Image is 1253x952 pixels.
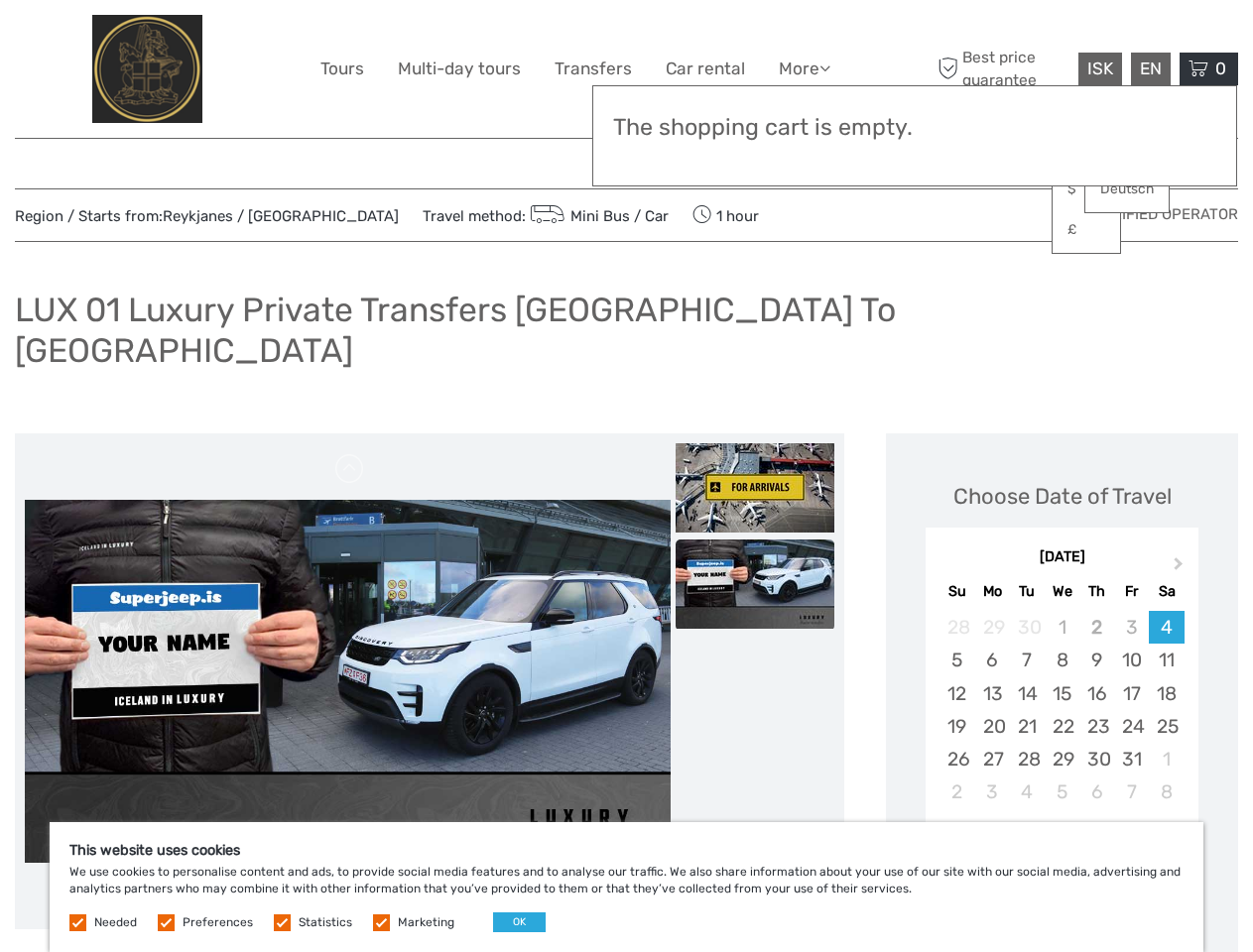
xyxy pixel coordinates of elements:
label: Marketing [398,914,454,931]
img: City Center Hotel [92,15,202,123]
div: Choose Thursday, October 23rd, 2025 [1079,710,1114,743]
span: ISK [1087,59,1113,78]
div: Choose Monday, October 27th, 2025 [975,743,1010,775]
a: £ [1053,212,1120,248]
div: Choose Monday, October 13th, 2025 [975,677,1010,710]
button: Next Month [1165,552,1196,584]
img: 16fb447c7d50440eaa484c9a0dbf045b_slider_thumbnail.jpeg [676,539,834,629]
div: We [1045,578,1079,605]
div: Choose Sunday, October 12th, 2025 [940,677,974,710]
div: Choose Thursday, October 30th, 2025 [1079,743,1114,775]
div: Su [940,578,974,605]
div: Choose Tuesday, November 4th, 2025 [1010,775,1045,808]
div: Choose Saturday, November 8th, 2025 [1149,775,1184,808]
span: Best price guarantee [933,47,1073,90]
div: Choose Wednesday, November 5th, 2025 [1045,775,1079,808]
div: Choose Tuesday, October 21st, 2025 [1010,710,1045,743]
p: We're away right now. Please check back later! [28,35,224,51]
label: Statistics [299,914,352,931]
div: Choose Monday, October 6th, 2025 [975,644,1010,676]
div: Choose Sunday, November 2nd, 2025 [940,775,974,808]
div: Choose Tuesday, October 28th, 2025 [1010,743,1045,775]
div: Not available Thursday, October 2nd, 2025 [1079,611,1114,644]
div: Choose Wednesday, October 15th, 2025 [1045,677,1079,710]
span: Travel method: [423,201,669,229]
div: Choose Tuesday, October 7th, 2025 [1010,644,1045,676]
div: Choose Thursday, November 6th, 2025 [1079,775,1114,808]
a: Transfers [555,55,632,83]
div: Choose Wednesday, October 8th, 2025 [1045,644,1079,676]
span: Region / Starts from: [15,206,399,227]
h3: The shopping cart is empty. [613,114,1216,142]
div: Choose Saturday, October 25th, 2025 [1149,710,1184,743]
div: Choose Wednesday, October 29th, 2025 [1045,743,1079,775]
div: Choose Saturday, October 11th, 2025 [1149,644,1184,676]
div: Choose Saturday, November 1st, 2025 [1149,743,1184,775]
span: 1 hour [692,201,759,229]
div: Not available Tuesday, September 30th, 2025 [1010,611,1045,644]
div: Choose Sunday, October 5th, 2025 [940,644,974,676]
div: Choose Saturday, October 4th, 2025 [1149,611,1184,644]
label: Needed [94,914,137,931]
div: Mo [975,578,1010,605]
div: Choose Sunday, October 19th, 2025 [940,710,974,743]
div: Choose Thursday, October 9th, 2025 [1079,644,1114,676]
label: Preferences [183,914,253,931]
div: Choose Date of Travel [953,481,1172,512]
div: Choose Saturday, October 18th, 2025 [1149,677,1184,710]
div: Choose Friday, October 24th, 2025 [1114,710,1149,743]
div: Choose Wednesday, October 22nd, 2025 [1045,710,1079,743]
div: Choose Sunday, October 26th, 2025 [940,743,974,775]
div: Choose Friday, November 7th, 2025 [1114,775,1149,808]
div: Not available Monday, September 29th, 2025 [975,611,1010,644]
a: Reykjanes / [GEOGRAPHIC_DATA] [163,207,399,225]
a: Deutsch [1085,172,1169,207]
span: 0 [1212,59,1229,78]
div: Not available Friday, October 3rd, 2025 [1114,611,1149,644]
div: Tu [1010,578,1045,605]
div: [DATE] [926,547,1198,568]
div: Not available Sunday, September 28th, 2025 [940,611,974,644]
div: Choose Tuesday, October 14th, 2025 [1010,677,1045,710]
div: Th [1079,578,1114,605]
div: Choose Friday, October 31st, 2025 [1114,743,1149,775]
a: Mini Bus / Car [526,207,669,225]
div: Choose Friday, October 10th, 2025 [1114,644,1149,676]
img: 16fb447c7d50440eaa484c9a0dbf045b_main_slider.jpeg [25,500,671,863]
div: Sa [1149,578,1184,605]
a: More [779,55,830,83]
span: Verified Operator [1093,204,1238,225]
div: Choose Monday, October 20th, 2025 [975,710,1010,743]
button: Open LiveChat chat widget [228,31,252,55]
img: d17cabca94be4cdf9a944f0c6cf5d444_slider_thumbnail.jpg [676,443,834,533]
a: $ [1053,172,1120,207]
div: Choose Monday, November 3rd, 2025 [975,775,1010,808]
a: Multi-day tours [398,55,521,83]
a: Car rental [666,55,745,83]
div: EN [1131,53,1171,85]
div: Choose Friday, October 17th, 2025 [1114,677,1149,710]
button: OK [493,912,546,932]
div: Not available Wednesday, October 1st, 2025 [1045,611,1079,644]
div: Fr [1114,578,1149,605]
a: Tours [320,55,364,83]
div: Choose Thursday, October 16th, 2025 [1079,677,1114,710]
h5: This website uses cookies [69,842,1184,859]
div: We use cookies to personalise content and ads, to provide social media features and to analyse ou... [50,822,1203,952]
h1: LUX 01 Luxury Private Transfers [GEOGRAPHIC_DATA] To [GEOGRAPHIC_DATA] [15,290,1238,370]
div: month 2025-10 [932,611,1191,808]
